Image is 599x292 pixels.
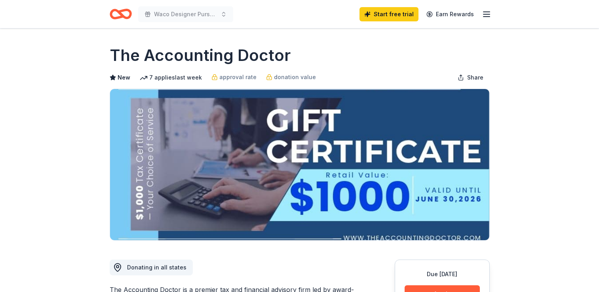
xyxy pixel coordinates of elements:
[118,73,130,82] span: New
[219,72,257,82] span: approval rate
[451,70,490,85] button: Share
[467,73,483,82] span: Share
[405,269,480,279] div: Due [DATE]
[110,44,291,66] h1: The Accounting Doctor
[127,264,186,271] span: Donating in all states
[154,9,217,19] span: Waco Designer Purse Bingo
[110,89,489,240] img: Image for The Accounting Doctor
[266,72,316,82] a: donation value
[110,5,132,23] a: Home
[140,73,202,82] div: 7 applies last week
[359,7,418,21] a: Start free trial
[138,6,233,22] button: Waco Designer Purse Bingo
[274,72,316,82] span: donation value
[211,72,257,82] a: approval rate
[422,7,479,21] a: Earn Rewards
